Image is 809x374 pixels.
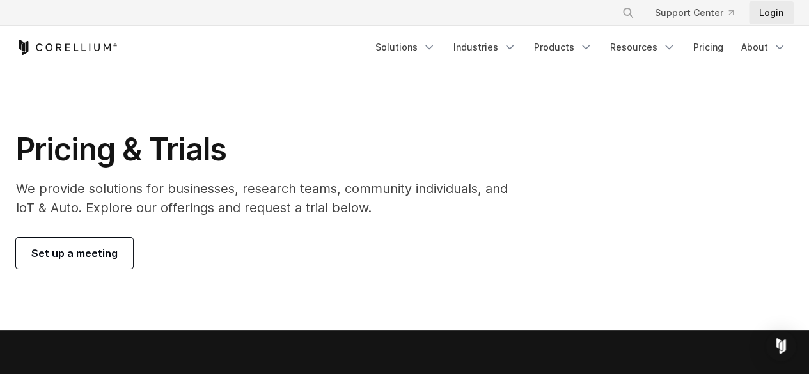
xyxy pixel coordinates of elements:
[16,40,118,55] a: Corellium Home
[645,1,744,24] a: Support Center
[16,130,526,169] h1: Pricing & Trials
[31,245,118,261] span: Set up a meeting
[686,36,731,59] a: Pricing
[602,36,683,59] a: Resources
[766,331,796,361] div: Open Intercom Messenger
[446,36,524,59] a: Industries
[368,36,794,59] div: Navigation Menu
[16,179,526,217] p: We provide solutions for businesses, research teams, community individuals, and IoT & Auto. Explo...
[368,36,443,59] a: Solutions
[617,1,640,24] button: Search
[606,1,794,24] div: Navigation Menu
[16,238,133,269] a: Set up a meeting
[749,1,794,24] a: Login
[734,36,794,59] a: About
[526,36,600,59] a: Products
